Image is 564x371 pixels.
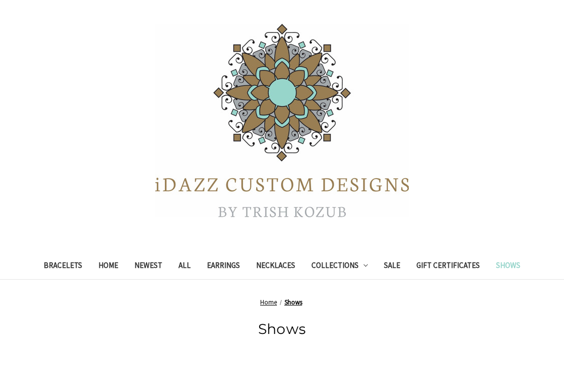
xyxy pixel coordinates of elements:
[170,255,199,280] a: All
[260,298,277,307] a: Home
[155,24,409,218] img: iDazz Custom Designs
[248,255,303,280] a: Necklaces
[36,255,90,280] a: Bracelets
[11,319,553,340] h1: Shows
[285,298,302,307] a: Shows
[11,298,553,308] nav: Breadcrumb
[199,255,248,280] a: Earrings
[408,255,488,280] a: Gift Certificates
[303,255,376,280] a: Collections
[90,255,126,280] a: Home
[376,255,408,280] a: Sale
[126,255,170,280] a: Newest
[488,255,528,280] a: Shows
